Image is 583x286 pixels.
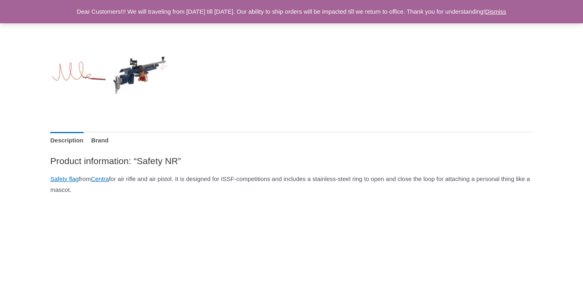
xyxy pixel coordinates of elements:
[112,46,168,102] img: Safety NR - Image 2
[485,8,507,15] a: Dismiss
[50,175,79,182] a: Safety flag
[50,46,106,102] img: Safety NR
[50,132,84,149] a: Description
[91,132,109,149] a: Brand
[50,155,533,167] h2: Product information: “Safety NR”
[50,173,533,196] p: from for air rifle and air pistol. It is designed for ISSF-competitions and includes a stainless-...
[91,175,109,182] a: Centra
